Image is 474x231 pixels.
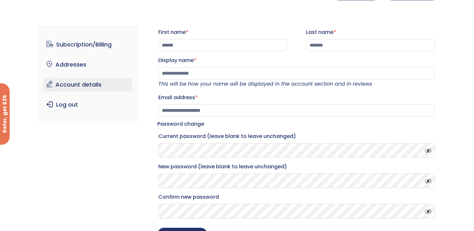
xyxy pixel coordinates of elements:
label: Display name [158,55,435,66]
nav: Account pages [38,26,138,123]
label: Last name [306,27,435,37]
a: Account details [43,78,133,91]
legend: Password change [157,120,204,129]
label: Email address [158,92,435,103]
a: Log out [43,98,133,111]
label: Confirm new password [158,192,435,202]
label: First name [158,27,287,37]
a: Subscription/Billing [43,38,133,51]
label: New password (leave blank to leave unchanged) [158,162,435,172]
label: Current password (leave blank to leave unchanged) [158,131,435,142]
a: Addresses [43,58,133,71]
em: This will be how your name will be displayed in the account section and in reviews [158,80,372,88]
